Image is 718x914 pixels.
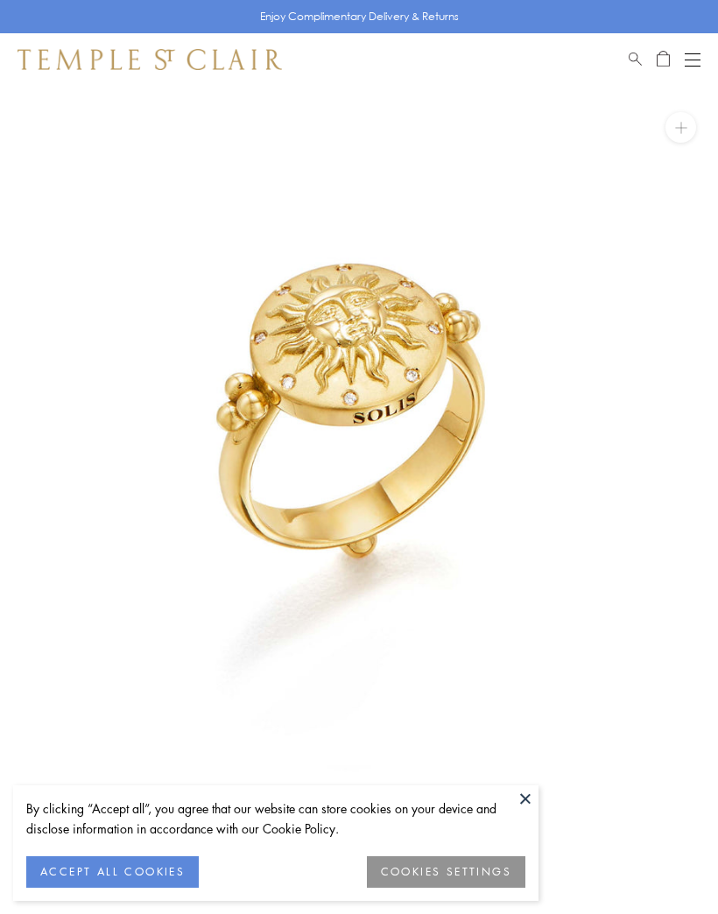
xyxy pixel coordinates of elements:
img: Temple St. Clair [18,49,282,70]
div: By clicking “Accept all”, you agree that our website can store cookies on your device and disclos... [26,798,525,839]
a: Search [629,49,642,70]
button: COOKIES SETTINGS [367,856,525,888]
img: 18K Sole Ring [26,86,718,777]
a: Open Shopping Bag [657,49,670,70]
button: Open navigation [685,49,700,70]
iframe: Gorgias live chat messenger [630,832,700,896]
button: ACCEPT ALL COOKIES [26,856,199,888]
p: Enjoy Complimentary Delivery & Returns [260,8,459,25]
